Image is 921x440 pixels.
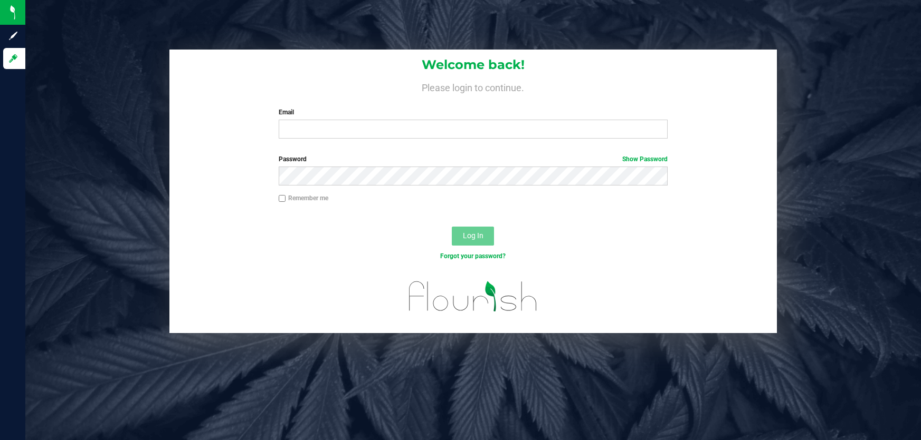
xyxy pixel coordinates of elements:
[8,53,18,64] inline-svg: Log in
[8,31,18,41] inline-svg: Sign up
[622,155,668,163] a: Show Password
[279,107,668,117] label: Email
[279,155,307,163] span: Password
[279,195,286,202] input: Remember me
[397,272,549,321] img: flourish_logo.svg
[440,252,506,260] a: Forgot your password?
[169,58,777,72] h1: Welcome back!
[452,227,494,246] button: Log In
[279,193,328,203] label: Remember me
[169,80,777,93] h4: Please login to continue.
[463,231,483,240] span: Log In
